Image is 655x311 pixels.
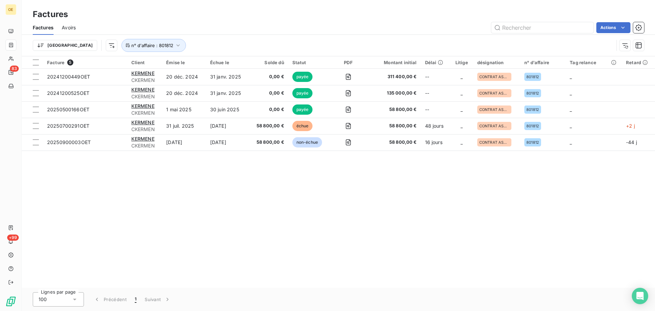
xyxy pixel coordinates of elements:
td: [DATE] [162,134,206,151]
button: Suivant [141,292,175,307]
span: 311 400,00 € [371,73,417,80]
div: Litige [454,60,469,65]
span: Avoirs [62,24,76,31]
span: CONTRAT ASSISTANCE MES 2025 7J7 / 2000H [479,91,509,95]
span: CKERMEN [131,93,158,100]
span: _ [461,123,463,129]
div: PDF [334,60,362,65]
span: 58 800,00 € [371,139,417,146]
h3: Factures [33,8,68,20]
div: n° d'affaire [524,60,562,65]
span: n° d'affaire : 801812 [131,43,173,48]
span: KERMENE [131,136,155,142]
span: _ [461,107,463,112]
td: 31 janv. 2025 [206,69,249,85]
td: 20 déc. 2024 [162,69,206,85]
span: Facture [47,60,64,65]
button: Actions [596,22,630,33]
div: Statut [292,60,326,65]
span: _ [570,74,572,80]
td: 16 jours [421,134,450,151]
span: _ [570,90,572,96]
div: Montant initial [371,60,417,65]
span: CONTRAT ASSISTANCE MES 2025 7J7 / 2000H [479,75,509,79]
span: CKERMEN [131,77,158,84]
div: Délai [425,60,446,65]
span: échue [292,121,313,131]
span: 58 800,00 € [371,106,417,113]
span: CKERMEN [131,110,158,116]
div: Open Intercom Messenger [632,288,648,304]
td: [DATE] [206,134,249,151]
span: KERMENE [131,87,155,93]
span: 801812 [526,140,539,144]
span: _ [570,123,572,129]
div: désignation [477,60,516,65]
span: KERMENE [131,70,155,76]
span: CONTRAT ASSISTANCE MES 2025 7J7 / 2000H [479,108,509,112]
span: payée [292,88,313,98]
span: CKERMEN [131,142,158,149]
span: 20241200525OET [47,90,89,96]
span: _ [461,139,463,145]
span: payée [292,72,313,82]
span: 0,00 € [253,73,284,80]
span: -44 j [626,139,637,145]
span: payée [292,104,313,115]
button: Précédent [89,292,131,307]
span: CKERMEN [131,126,158,133]
input: Rechercher [491,22,594,33]
td: 48 jours [421,118,450,134]
span: 20241200449OET [47,74,90,80]
button: n° d'affaire : 801812 [121,39,186,52]
div: Client [131,60,158,65]
span: 0,00 € [253,90,284,97]
span: CONTRAT ASSISTANCE MES 2025 7J7 / 2000H [479,124,509,128]
span: _ [570,107,572,112]
span: KERMENE [131,119,155,125]
span: 135 000,00 € [371,90,417,97]
span: 20250900003OET [47,139,91,145]
span: 801812 [526,124,539,128]
td: 20 déc. 2024 [162,85,206,101]
span: _ [461,74,463,80]
span: CONTRAT ASSISTANCE MES 2025 7J7 / 2000H [479,140,509,144]
td: 31 janv. 2025 [206,85,249,101]
button: 1 [131,292,141,307]
div: Émise le [166,60,202,65]
span: 801812 [526,108,539,112]
td: 31 juil. 2025 [162,118,206,134]
td: -- [421,69,450,85]
span: +2 j [626,123,635,129]
span: 5 [67,59,73,66]
span: 20250500166OET [47,107,89,112]
span: 801812 [526,75,539,79]
div: Retard [626,60,651,65]
span: 20250700291OET [47,123,89,129]
div: Solde dû [253,60,284,65]
td: -- [421,101,450,118]
span: 801812 [526,91,539,95]
span: 100 [39,296,47,303]
td: 30 juin 2025 [206,101,249,118]
span: +99 [7,235,19,241]
div: OE [5,4,16,15]
span: _ [461,90,463,96]
span: 58 800,00 € [253,139,284,146]
div: Échue le [210,60,245,65]
td: -- [421,85,450,101]
td: 1 mai 2025 [162,101,206,118]
span: 58 800,00 € [371,123,417,129]
td: [DATE] [206,118,249,134]
img: Logo LeanPay [5,296,16,307]
span: Factures [33,24,54,31]
span: 0,00 € [253,106,284,113]
button: [GEOGRAPHIC_DATA] [33,40,97,51]
span: non-échue [292,137,322,147]
span: _ [570,139,572,145]
span: KERMENE [131,103,155,109]
span: 58 800,00 € [253,123,284,129]
span: 1 [135,296,136,303]
div: Tag relance [570,60,618,65]
span: 83 [10,66,19,72]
